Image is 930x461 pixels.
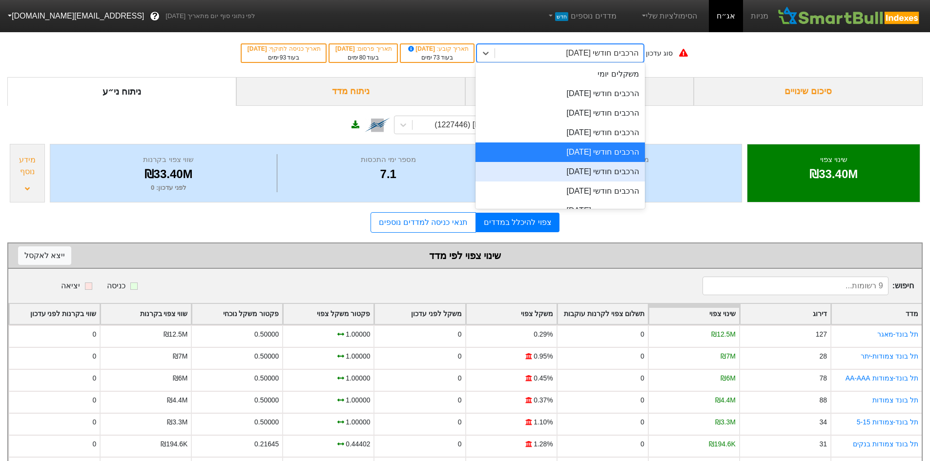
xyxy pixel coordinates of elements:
[831,304,922,324] div: Toggle SortBy
[475,103,645,123] div: הרכבים חודשי [DATE]
[254,351,279,361] div: 0.50000
[740,304,830,324] div: Toggle SortBy
[857,418,918,426] a: תל בונד-צמודות 5-15
[61,280,80,292] div: יציאה
[819,417,827,427] div: 34
[534,351,553,361] div: 0.95%
[346,395,370,405] div: 1.00000
[247,53,321,62] div: בעוד ימים
[543,6,620,26] a: מדדים נוספיםחדש
[280,165,496,183] div: 7.1
[555,12,568,21] span: חדש
[760,154,908,165] div: שינוי צפוי
[877,330,919,338] a: תל בונד-מאגר
[407,45,437,52] span: [DATE]
[872,396,918,404] a: תל בונד צמודות
[18,246,71,265] button: ייצא לאקסל
[254,373,279,383] div: 0.50000
[475,123,645,142] div: הרכבים חודשי [DATE]
[283,304,373,324] div: Toggle SortBy
[165,11,255,21] span: לפי נתוני סוף יום מתאריך [DATE]
[711,329,736,340] div: ₪12.5M
[173,373,187,383] div: ₪6M
[819,351,827,361] div: 28
[703,277,889,295] input: 9 רשומות...
[371,212,475,233] a: תנאי כניסה למדדים נוספים
[18,248,912,263] div: שינוי צפוי לפי מדד
[346,351,370,361] div: 1.00000
[173,351,187,361] div: ₪7M
[694,77,923,106] div: סיכום שינויים
[819,439,827,449] div: 31
[161,439,187,449] div: ₪194.6K
[365,112,390,138] img: tase link
[819,395,827,405] div: 88
[92,417,96,427] div: 0
[458,417,462,427] div: 0
[819,373,827,383] div: 78
[475,64,645,84] div: משקלים יומי
[92,351,96,361] div: 0
[458,373,462,383] div: 0
[346,439,370,449] div: 0.44402
[92,373,96,383] div: 0
[254,417,279,427] div: 0.50000
[13,154,42,178] div: מידע נוסף
[62,165,274,183] div: ₪33.40M
[475,142,645,162] div: הרכבים חודשי [DATE]
[406,44,469,53] div: תאריך קובע :
[192,304,282,324] div: Toggle SortBy
[816,329,827,340] div: 127
[475,201,645,220] div: הרכבים חודשי [DATE]
[649,304,739,324] div: Toggle SortBy
[641,395,644,405] div: 0
[636,6,702,26] a: הסימולציות שלי
[709,439,736,449] div: ₪194.6K
[433,54,439,61] span: 73
[167,417,187,427] div: ₪3.3M
[107,280,125,292] div: כניסה
[476,213,559,232] a: צפוי להיכלל במדדים
[359,54,366,61] span: 80
[703,277,914,295] span: חיפוש :
[254,439,279,449] div: 0.21645
[475,84,645,103] div: הרכבים חודשי [DATE]
[760,165,908,183] div: ₪33.40M
[280,54,286,61] span: 93
[236,77,465,106] div: ניתוח מדד
[62,183,274,193] div: לפני עדכון : 0
[9,304,100,324] div: Toggle SortBy
[458,395,462,405] div: 0
[475,162,645,181] div: הרכבים חודשי [DATE]
[558,304,648,324] div: Toggle SortBy
[7,77,236,106] div: ניתוח ני״ע
[641,373,644,383] div: 0
[406,53,469,62] div: בעוד ימים
[248,45,269,52] span: [DATE]
[475,181,645,201] div: הרכבים חודשי [DATE]
[247,44,321,53] div: תאריך כניסה לתוקף :
[641,439,644,449] div: 0
[458,329,462,340] div: 0
[254,395,279,405] div: 0.50000
[715,395,736,405] div: ₪4.4M
[646,48,673,59] div: סוג עדכון
[534,373,553,383] div: 0.45%
[92,329,96,340] div: 0
[566,47,639,59] div: הרכבים חודשי [DATE]
[465,77,694,106] div: ביקושים והיצעים צפויים
[254,329,279,340] div: 0.50000
[458,351,462,361] div: 0
[346,373,370,383] div: 1.00000
[92,395,96,405] div: 0
[62,154,274,165] div: שווי צפוי בקרנות
[280,154,496,165] div: מספר ימי התכסות
[458,439,462,449] div: 0
[715,417,736,427] div: ₪3.3M
[334,44,392,53] div: תאריך פרסום :
[466,304,557,324] div: Toggle SortBy
[641,417,644,427] div: 0
[334,53,392,62] div: בעוד ימים
[846,374,918,382] a: תל בונד-צמודות AA-AAA
[152,10,158,23] span: ?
